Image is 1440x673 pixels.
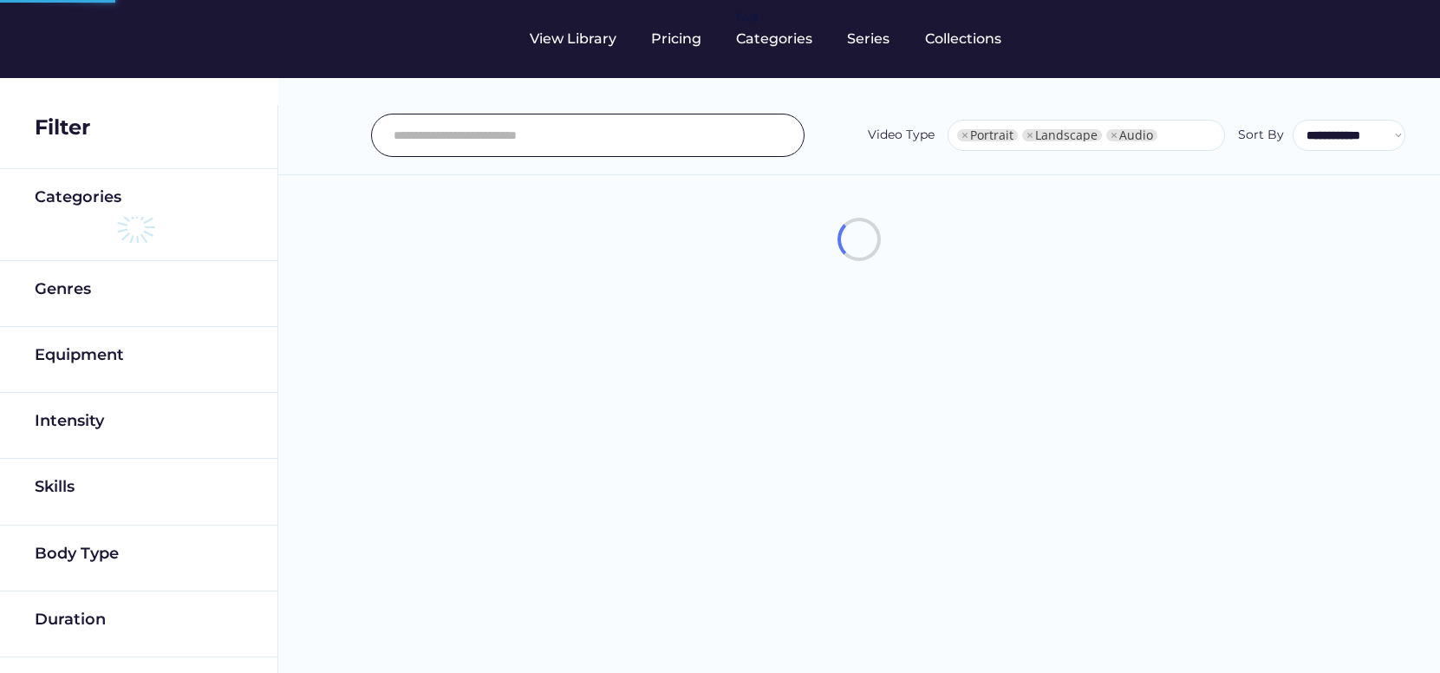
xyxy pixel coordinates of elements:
[1376,29,1397,49] img: yH5BAEAAAAALAAAAAABAAEAAAIBRAA7
[1300,29,1320,49] img: yH5BAEAAAAALAAAAAABAAEAAAIBRAA7
[222,543,243,564] img: yH5BAEAAAAALAAAAAABAAEAAAIBRAA7
[222,411,243,432] img: yH5BAEAAAAALAAAAAABAAEAAAIBRAA7
[766,125,786,146] img: yH5BAEAAAAALAAAAAABAAEAAAIBRAA7
[222,477,243,498] img: yH5BAEAAAAALAAAAAABAAEAAAIBRAA7
[736,9,759,26] div: fvck
[35,186,121,208] div: Categories
[222,345,243,366] img: yH5BAEAAAAALAAAAAABAAEAAAIBRAA7
[1238,127,1284,144] div: Sort By
[35,278,91,300] div: Genres
[925,29,1001,49] div: Collections
[961,129,968,141] span: ×
[1111,129,1117,141] span: ×
[35,113,90,142] div: Filter
[35,19,172,55] img: yH5BAEAAAAALAAAAAABAAEAAAIBRAA7
[957,129,1018,141] li: Portrait
[35,344,124,366] div: Equipment
[222,609,243,630] img: yH5BAEAAAAALAAAAAABAAEAAAIBRAA7
[222,278,243,299] img: yH5BAEAAAAALAAAAAABAAEAAAIBRAA7
[847,29,890,49] div: Series
[651,29,701,49] div: Pricing
[736,29,812,49] div: Categories
[35,609,106,631] div: Duration
[35,543,119,565] div: Body Type
[1329,29,1350,49] img: yH5BAEAAAAALAAAAAABAAEAAAIBRAA7
[1022,129,1102,141] li: Landscape
[35,476,78,498] div: Skills
[868,127,935,144] div: Video Type
[1106,129,1157,141] li: Audio
[35,410,104,432] div: Intensity
[222,186,243,207] img: yH5BAEAAAAALAAAAAABAAEAAAIBRAA7
[1026,129,1033,141] span: ×
[199,29,220,49] img: yH5BAEAAAAALAAAAAABAAEAAAIBRAA7
[530,29,616,49] div: View Library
